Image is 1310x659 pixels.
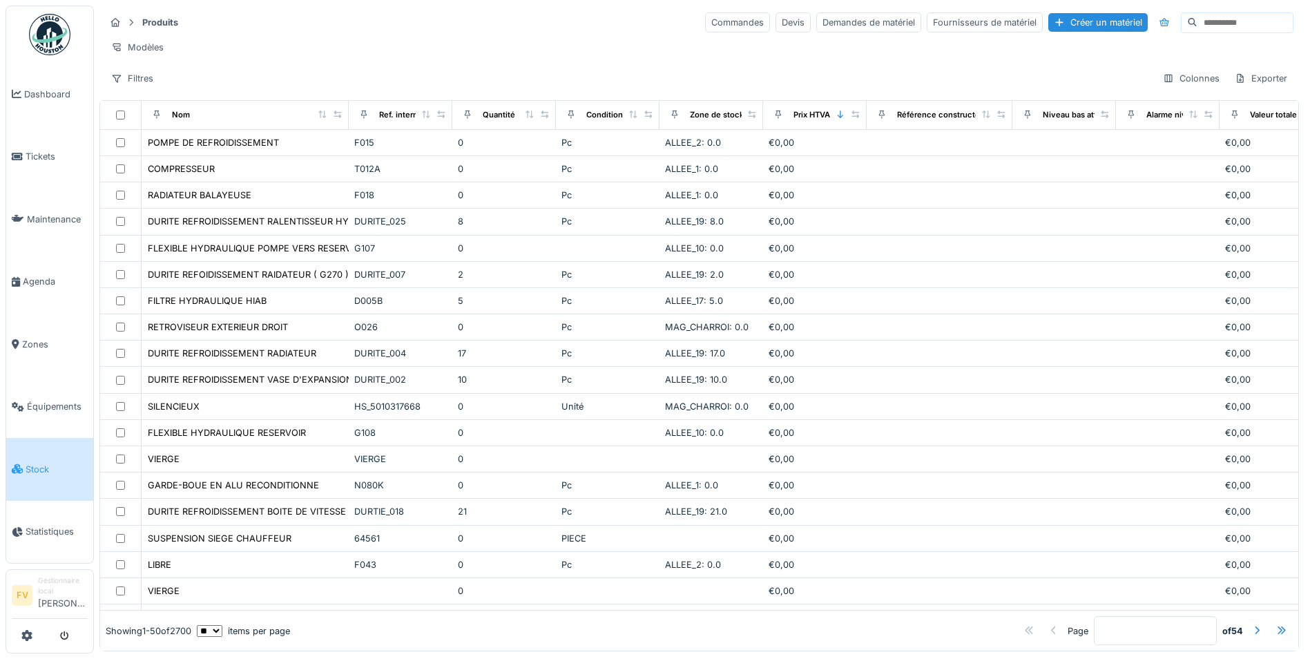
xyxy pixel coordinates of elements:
span: ALLEE_2: 0.0 [665,560,721,570]
span: ALLEE_19: 17.0 [665,348,725,359]
span: Zones [22,338,88,351]
div: Pc [561,162,654,175]
div: VIERGE [148,584,180,598]
div: 0 [458,532,550,545]
img: Badge_color-CXgf-gQk.svg [29,14,70,55]
div: €0,00 [769,215,861,228]
div: G107 [354,242,447,255]
div: Showing 1 - 50 of 2700 [106,624,191,637]
div: SUSPENSION SIEGE CHAUFFEUR [148,532,291,545]
div: DURITE_004 [354,347,447,360]
div: VIERGE [148,452,180,466]
div: Nom [172,109,190,121]
div: Niveau bas atteint ? [1043,109,1117,121]
div: Pc [561,558,654,571]
div: Page [1068,624,1088,637]
div: RETROVISEUR EXTERIEUR DROIT [148,321,288,334]
div: Pc [561,321,654,334]
div: HS_5010317668 [354,400,447,413]
div: €0,00 [769,162,861,175]
span: ALLEE_1: 0.0 [665,480,718,490]
span: MAG_CHARROI: 0.0 [665,401,749,412]
div: G108 [354,426,447,439]
div: PIECE [561,532,654,545]
div: DURITE_007 [354,268,447,281]
div: Filtres [105,68,160,88]
span: Maintenance [27,213,88,226]
div: Pc [561,268,654,281]
div: items per page [197,624,290,637]
div: Fournisseurs de matériel [927,12,1043,32]
div: Créer un matériel [1048,13,1148,32]
div: 2 [458,268,550,281]
div: DURTIE_018 [354,505,447,518]
span: ALLEE_19: 2.0 [665,269,724,280]
div: VIERGE [354,452,447,466]
span: Tickets [26,150,88,163]
div: Pc [561,505,654,518]
a: Équipements [6,376,93,439]
li: [PERSON_NAME] [38,575,88,615]
div: Colonnes [1157,68,1226,88]
div: DURITE REFOIDISSEMENT RAIDATEUR ( G270 ) [148,268,349,281]
div: RADIATEUR BALAYEUSE [148,189,251,202]
div: 5 [458,294,550,307]
div: D005B [354,294,447,307]
span: ALLEE_1: 0.0 [665,190,718,200]
strong: Produits [137,16,184,29]
div: €0,00 [769,242,861,255]
div: COMPRESSEUR [148,162,215,175]
div: €0,00 [769,452,861,466]
div: F043 [354,558,447,571]
div: 21 [458,505,550,518]
strong: of 54 [1222,624,1243,637]
div: DURITE REFROIDISSEMENT BOITE DE VITESSE [148,505,346,518]
div: 0 [458,189,550,202]
a: Statistiques [6,501,93,564]
div: DURITE_025 [354,215,447,228]
div: Pc [561,215,654,228]
div: N080K [354,479,447,492]
div: Demandes de matériel [816,12,921,32]
div: DURITE REFROIDISSEMENT RADIATEUR [148,347,316,360]
div: Pc [561,136,654,149]
div: Modèles [105,37,170,57]
div: Ref. interne [379,109,423,121]
div: 0 [458,452,550,466]
span: Équipements [27,400,88,413]
div: €0,00 [769,294,861,307]
div: €0,00 [769,136,861,149]
div: Pc [561,373,654,386]
div: Exporter [1229,68,1293,88]
div: DURITE REFROIDISSEMENT VASE D'EXPANSION [148,373,353,386]
span: ALLEE_19: 21.0 [665,506,727,517]
a: FV Gestionnaire local[PERSON_NAME] [12,575,88,619]
div: Gestionnaire local [38,575,88,597]
a: Maintenance [6,188,93,251]
div: €0,00 [769,189,861,202]
span: ALLEE_19: 8.0 [665,216,724,227]
div: 0 [458,479,550,492]
div: 0 [458,162,550,175]
a: Dashboard [6,63,93,126]
div: POMPE DE REFROIDISSEMENT [148,136,279,149]
span: Statistiques [26,525,88,538]
div: GARDE-BOUE EN ALU RECONDITIONNE [148,479,319,492]
div: Quantité [483,109,515,121]
div: Pc [561,479,654,492]
div: F015 [354,136,447,149]
div: Pc [561,347,654,360]
div: T012A [354,162,447,175]
div: Référence constructeur [897,109,988,121]
span: ALLEE_10: 0.0 [665,243,724,254]
span: Agenda [23,275,88,288]
div: €0,00 [769,321,861,334]
div: O026 [354,321,447,334]
a: Tickets [6,126,93,189]
div: €0,00 [769,373,861,386]
div: Pc [561,189,654,202]
span: ALLEE_19: 10.0 [665,374,727,385]
a: Zones [6,313,93,376]
div: FLEXIBLE HYDRAULIQUE POMPE VERS RESERVOIR [148,242,366,255]
span: Stock [26,463,88,476]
